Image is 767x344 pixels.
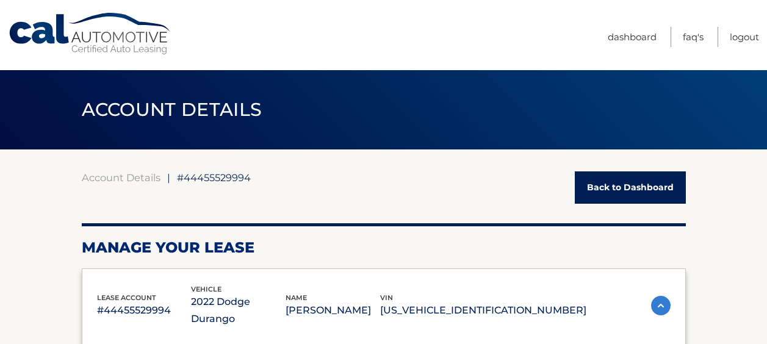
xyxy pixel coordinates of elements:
span: #44455529994 [177,171,251,184]
a: Cal Automotive [8,12,173,56]
a: Back to Dashboard [575,171,686,204]
span: vin [380,293,393,302]
h2: Manage Your Lease [82,238,686,257]
a: FAQ's [683,27,704,47]
a: Logout [730,27,759,47]
span: lease account [97,293,156,302]
p: [US_VEHICLE_IDENTIFICATION_NUMBER] [380,302,586,319]
a: Account Details [82,171,160,184]
img: accordion-active.svg [651,296,671,315]
p: #44455529994 [97,302,192,319]
span: | [167,171,170,184]
p: 2022 Dodge Durango [191,293,286,328]
span: name [286,293,307,302]
p: [PERSON_NAME] [286,302,380,319]
a: Dashboard [608,27,657,47]
span: ACCOUNT DETAILS [82,98,262,121]
span: vehicle [191,285,221,293]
